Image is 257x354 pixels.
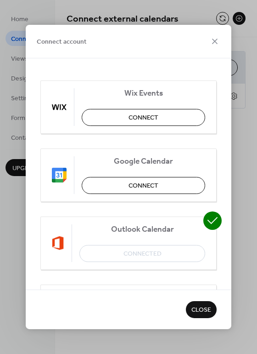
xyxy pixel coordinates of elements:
[82,89,205,98] span: Wix Events
[128,181,158,191] span: Connect
[128,113,158,123] span: Connect
[82,177,205,194] button: Connect
[79,225,205,234] span: Outlook Calendar
[82,109,205,126] button: Connect
[37,37,87,47] span: Connect account
[52,100,67,114] img: wix
[191,306,211,315] span: Close
[52,236,64,251] img: outlook
[82,157,205,166] span: Google Calendar
[52,168,67,183] img: google
[186,301,217,318] button: Close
